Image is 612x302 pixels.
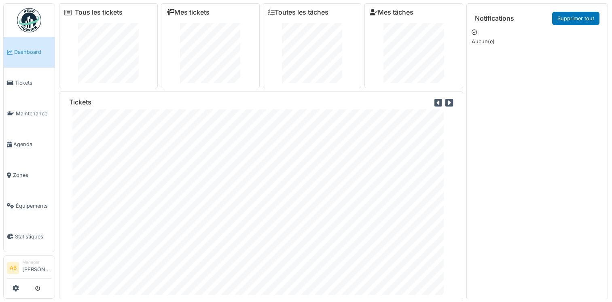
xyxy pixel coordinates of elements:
[15,233,51,240] span: Statistiques
[268,9,328,16] a: Toutes les tâches
[14,48,51,56] span: Dashboard
[7,262,19,274] li: AB
[472,38,603,45] p: Aucun(e)
[16,202,51,210] span: Équipements
[13,140,51,148] span: Agenda
[4,37,55,68] a: Dashboard
[4,190,55,221] a: Équipements
[4,68,55,98] a: Tickets
[15,79,51,87] span: Tickets
[475,15,514,22] h6: Notifications
[75,9,123,16] a: Tous les tickets
[166,9,210,16] a: Mes tickets
[4,221,55,252] a: Statistiques
[69,98,91,106] h6: Tickets
[370,9,413,16] a: Mes tâches
[22,259,51,276] li: [PERSON_NAME]
[17,8,41,32] img: Badge_color-CXgf-gQk.svg
[4,129,55,160] a: Agenda
[22,259,51,265] div: Manager
[16,110,51,117] span: Maintenance
[4,98,55,129] a: Maintenance
[552,12,599,25] a: Supprimer tout
[4,160,55,191] a: Zones
[13,171,51,179] span: Zones
[7,259,51,279] a: AB Manager[PERSON_NAME]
